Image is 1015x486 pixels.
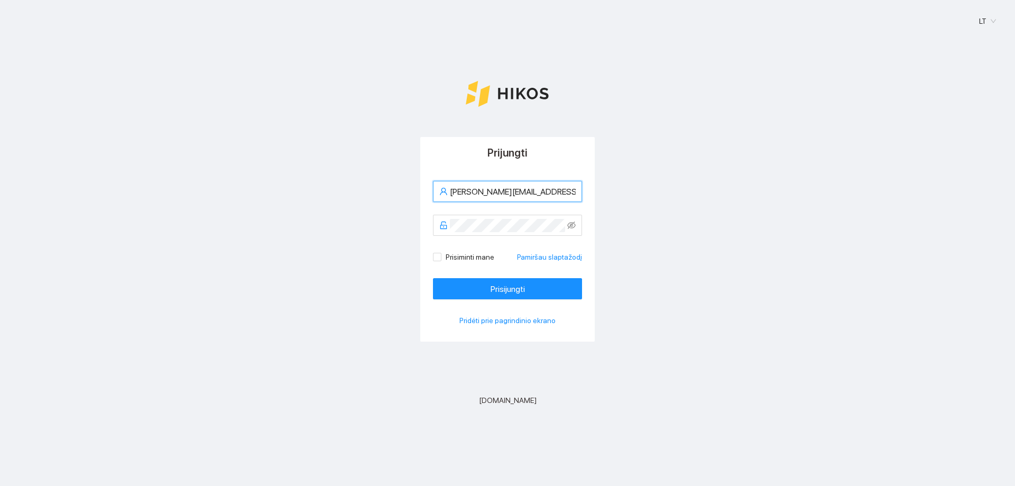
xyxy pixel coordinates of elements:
span: Pridėti prie pagrindinio ekrano [459,315,556,326]
span: user [439,187,448,196]
span: Prisijungti [491,282,525,296]
span: unlock [439,221,448,230]
input: El. paštas [450,185,576,198]
span: LT [979,13,996,29]
span: Prisiminti mane [441,251,499,263]
span: [DOMAIN_NAME] [479,395,537,406]
span: eye-invisible [567,221,576,230]
button: Pridėti prie pagrindinio ekrano [433,312,582,329]
a: Pamiršau slaptažodį [517,251,582,263]
span: Prijungti [487,146,528,159]
button: Prisijungti [433,278,582,299]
